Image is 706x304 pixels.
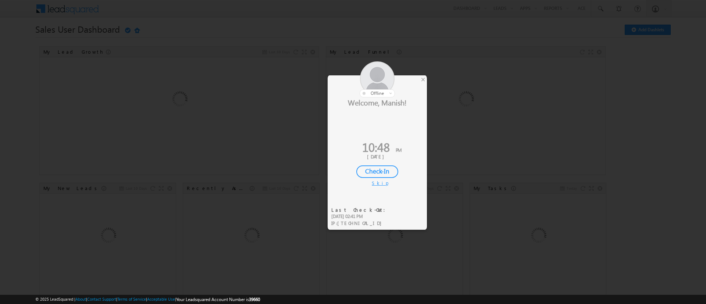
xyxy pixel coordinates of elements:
span: © 2025 LeadSquared | | | | | [35,296,260,303]
a: Acceptable Use [147,297,175,301]
div: Skip [372,180,383,186]
span: 10:48 [362,139,390,155]
a: Contact Support [87,297,116,301]
div: [DATE] [333,153,421,160]
a: About [75,297,86,301]
div: Welcome, Manish! [328,97,427,107]
div: [DATE] 02:41 PM [331,213,390,220]
div: Check-In [356,165,398,178]
a: Terms of Service [117,297,146,301]
span: [TECHNICAL_ID] [337,220,385,226]
span: offline [371,90,384,96]
div: × [419,75,427,83]
div: IP : [331,220,390,227]
span: Your Leadsquared Account Number is [176,297,260,302]
div: Last Check-Out: [331,207,390,213]
span: 39660 [249,297,260,302]
span: PM [396,147,402,153]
